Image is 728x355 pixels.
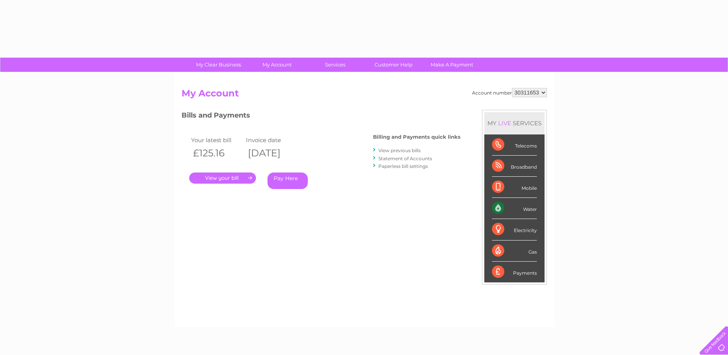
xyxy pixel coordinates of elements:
[492,262,537,282] div: Payments
[304,58,367,72] a: Services
[497,119,513,127] div: LIVE
[484,112,545,134] div: MY SERVICES
[189,135,244,145] td: Your latest bill
[472,88,547,97] div: Account number
[492,219,537,240] div: Electricity
[267,173,308,189] a: Pay Here
[492,156,537,177] div: Broadband
[492,241,537,262] div: Gas
[362,58,425,72] a: Customer Help
[420,58,484,72] a: Make A Payment
[189,173,256,184] a: .
[182,110,461,123] h3: Bills and Payments
[492,198,537,219] div: Water
[492,134,537,156] div: Telecoms
[244,135,299,145] td: Invoice date
[373,134,461,140] h4: Billing and Payments quick links
[187,58,250,72] a: My Clear Business
[378,163,428,169] a: Paperless bill settings
[378,148,421,153] a: View previous bills
[244,145,299,161] th: [DATE]
[245,58,309,72] a: My Account
[492,177,537,198] div: Mobile
[189,145,244,161] th: £125.16
[378,156,432,161] a: Statement of Accounts
[182,88,547,103] h2: My Account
